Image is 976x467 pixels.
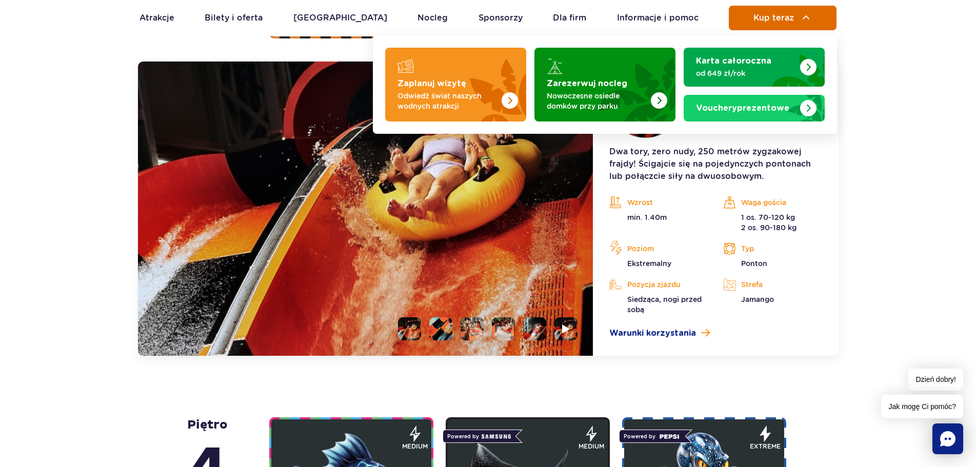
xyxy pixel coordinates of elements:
[553,6,586,30] a: Dla firm
[684,48,825,87] a: Karta całoroczna
[609,294,708,315] p: Siedząca, nogi przed sobą
[908,369,963,391] span: Dzień dobry!
[579,442,604,451] span: medium
[397,79,466,88] strong: Zaplanuj wizytę
[696,104,737,112] span: Vouchery
[479,6,523,30] a: Sponsorzy
[140,6,174,30] a: Atrakcje
[609,327,696,339] span: Warunki korzystania
[609,241,708,256] p: Poziom
[293,6,387,30] a: [GEOGRAPHIC_DATA]
[609,277,708,292] p: Pozycja zjazdu
[443,430,515,443] span: Powered by
[723,241,822,256] p: Typ
[723,258,822,269] p: Ponton
[205,6,263,30] a: Bilety i oferta
[609,146,822,182] p: Dwa tory, zero nudy, 250 metrów zygzakowej frajdy! Ścigajcie się na pojedynczych pontonach lub po...
[397,91,497,111] p: Odwiedź świat naszych wodnych atrakcji
[619,430,685,443] span: Powered by
[696,57,771,65] strong: Karta całoroczna
[750,442,781,451] span: extreme
[609,258,708,269] p: Ekstremalny
[617,6,699,30] a: Informacje i pomoc
[723,277,822,292] p: Strefa
[609,212,708,222] p: min. 1.40m
[402,442,428,451] span: medium
[696,104,789,112] strong: prezentowe
[723,212,822,233] p: 1 os. 70-120 kg 2 os. 90-180 kg
[723,195,822,210] p: Waga gościa
[547,79,627,88] strong: Zarezerwuj nocleg
[417,6,448,30] a: Nocleg
[609,327,822,339] a: Warunki korzystania
[534,48,675,121] a: Zarezerwuj nocleg
[753,13,794,23] span: Kup teraz
[729,6,836,30] button: Kup teraz
[932,423,963,454] div: Chat
[723,294,822,304] p: Jamango
[547,91,647,111] p: Nowoczesne osiedle domków przy parku
[684,95,825,121] a: Vouchery prezentowe
[881,395,963,418] span: Jak mogę Ci pomóc?
[385,48,526,121] a: Zaplanuj wizytę
[609,195,708,210] p: Wzrost
[696,68,796,78] p: od 649 zł/rok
